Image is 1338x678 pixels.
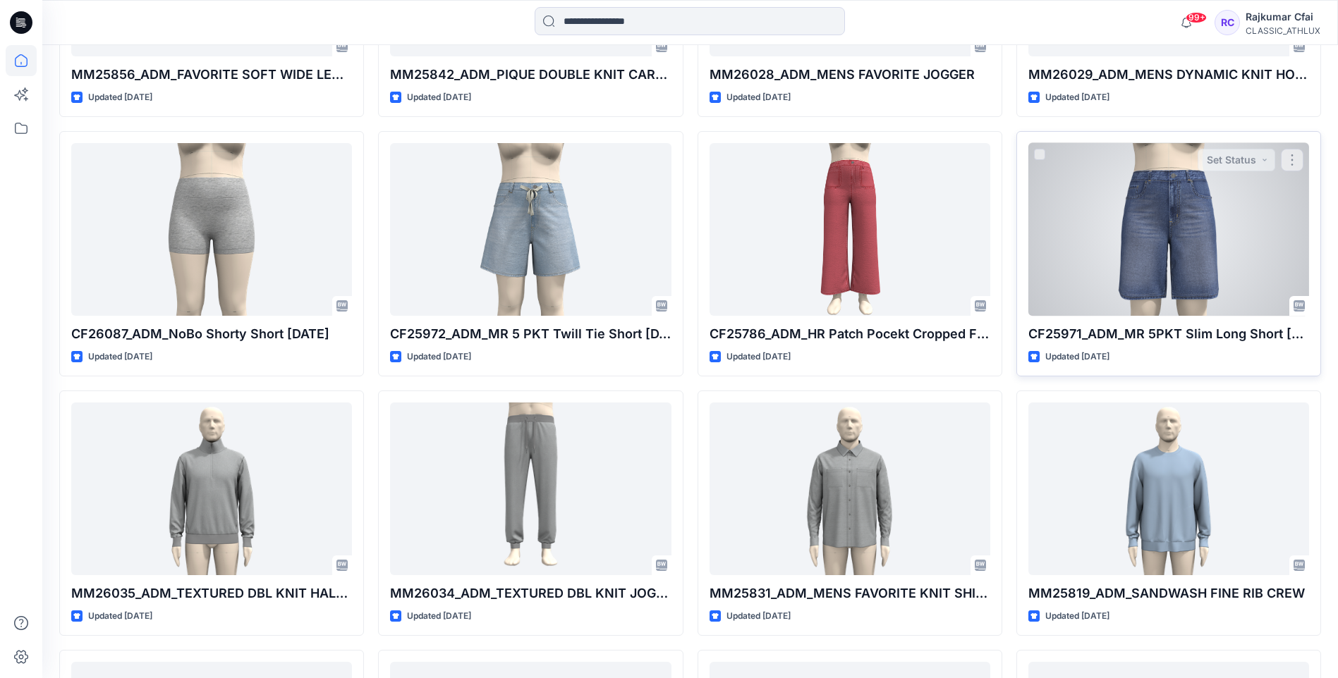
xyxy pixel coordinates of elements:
p: CF25972_ADM_MR 5 PKT Twill Tie Short [DATE] [390,324,671,344]
div: CLASSIC_ATHLUX [1246,25,1320,36]
a: CF25972_ADM_MR 5 PKT Twill Tie Short 01SEP25 [390,143,671,316]
span: 99+ [1186,12,1207,23]
a: MM26034_ADM_TEXTURED DBL KNIT JOGGER [390,402,671,575]
p: MM26035_ADM_TEXTURED DBL KNIT HALF ZIP [71,584,352,603]
a: CF25971_ADM_MR 5PKT Slim Long Short 02SEP25 [1028,143,1309,316]
p: MM25842_ADM_PIQUE DOUBLE KNIT CARDIGAN [390,65,671,85]
p: MM26034_ADM_TEXTURED DBL KNIT JOGGER [390,584,671,603]
p: CF25786_ADM_HR Patch Pocekt Cropped Flare [710,324,990,344]
p: Updated [DATE] [407,350,471,364]
p: CF26087_ADM_NoBo Shorty Short [DATE] [71,324,352,344]
p: MM25819_ADM_SANDWASH FINE RIB CREW [1028,584,1309,603]
p: Updated [DATE] [726,609,791,624]
p: Updated [DATE] [1045,350,1109,364]
p: Updated [DATE] [88,90,152,105]
a: MM26035_ADM_TEXTURED DBL KNIT HALF ZIP [71,402,352,575]
p: Updated [DATE] [407,90,471,105]
a: MM25831_ADM_MENS FAVORITE KNIT SHIRT [710,402,990,575]
p: MM25831_ADM_MENS FAVORITE KNIT SHIRT [710,584,990,603]
p: MM26028_ADM_MENS FAVORITE JOGGER [710,65,990,85]
div: RC [1215,10,1240,35]
a: CF25786_ADM_HR Patch Pocekt Cropped Flare [710,143,990,316]
p: Updated [DATE] [88,350,152,364]
p: Updated [DATE] [1045,90,1109,105]
a: MM25819_ADM_SANDWASH FINE RIB CREW [1028,402,1309,575]
p: MM26029_ADM_MENS DYNAMIC KNIT HOODED JACKET [1028,65,1309,85]
div: Rajkumar Cfai [1246,8,1320,25]
p: Updated [DATE] [726,350,791,364]
p: MM25856_ADM_FAVORITE SOFT WIDE LEG PANT [71,65,352,85]
a: CF26087_ADM_NoBo Shorty Short 01SEP25 [71,143,352,316]
p: Updated [DATE] [726,90,791,105]
p: Updated [DATE] [1045,609,1109,624]
p: Updated [DATE] [88,609,152,624]
p: CF25971_ADM_MR 5PKT Slim Long Short [DATE] [1028,324,1309,344]
p: Updated [DATE] [407,609,471,624]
